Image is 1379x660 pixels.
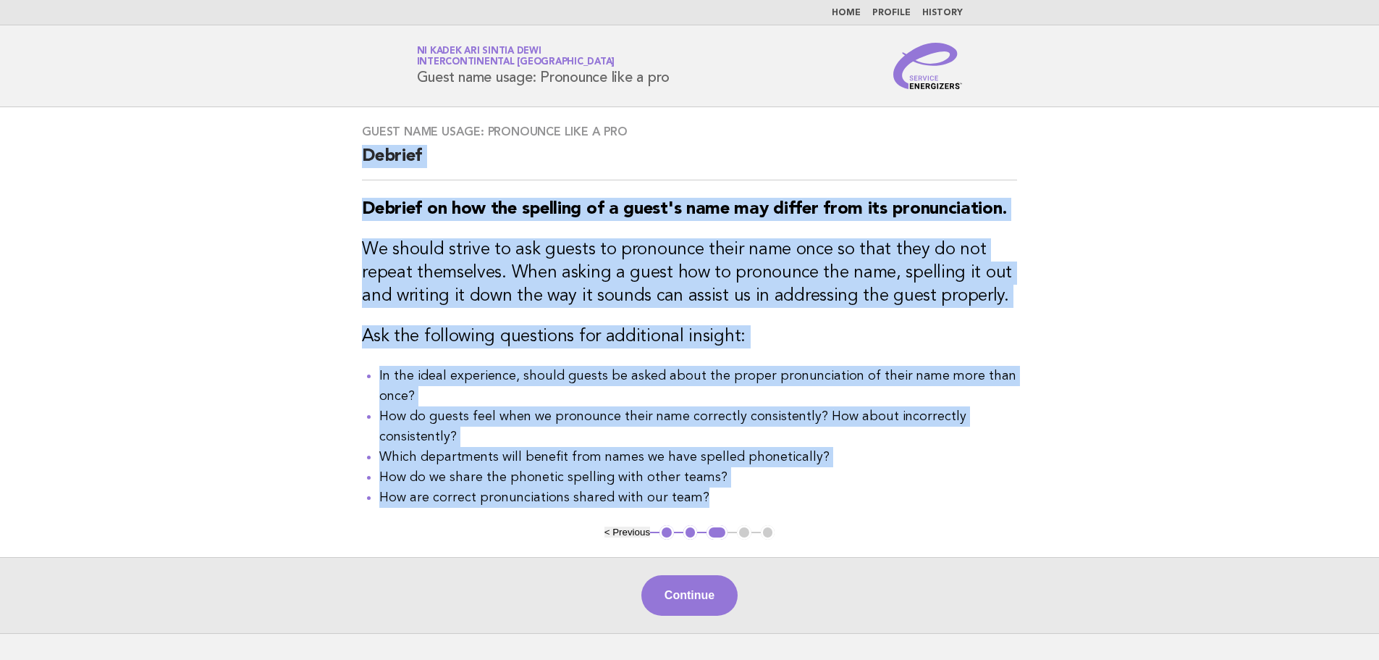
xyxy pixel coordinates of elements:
h3: Ask the following questions for additional insight: [362,325,1017,348]
strong: Debrief on how the spelling of a guest's name may differ from its pronunciation. [362,201,1006,218]
li: How do we share the phonetic spelling with other teams? [379,467,1017,488]
li: How are correct pronunciations shared with our team? [379,488,1017,508]
h3: Guest name usage: Pronounce like a pro [362,125,1017,139]
button: Continue [641,575,738,616]
a: History [922,9,963,17]
li: In the ideal experience, should guests be asked about the proper pronunciation of their name more... [379,366,1017,406]
a: Ni Kadek Ari Sintia DewiInterContinental [GEOGRAPHIC_DATA] [417,46,615,67]
li: How do guests feel when we pronounce their name correctly consistently? How about incorrectly con... [379,406,1017,447]
h1: Guest name usage: Pronounce like a pro [417,47,670,85]
img: Service Energizers [893,43,963,89]
h2: Debrief [362,145,1017,180]
button: 3 [707,525,728,540]
a: Home [832,9,861,17]
button: < Previous [604,527,650,538]
li: Which departments will benefit from names we have spelled phonetically? [379,447,1017,467]
a: Profile [872,9,911,17]
button: 2 [683,525,698,540]
button: 1 [659,525,674,540]
span: InterContinental [GEOGRAPHIC_DATA] [417,58,615,67]
h3: We should strive to ask guests to pronounce their name once so that they do not repeat themselves... [362,238,1017,308]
